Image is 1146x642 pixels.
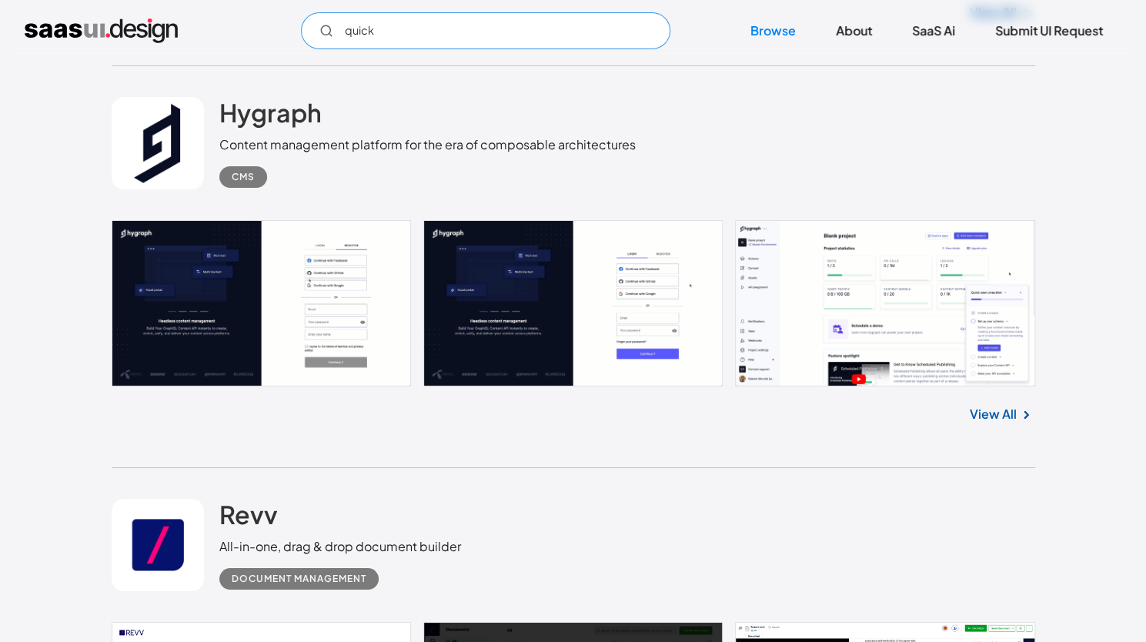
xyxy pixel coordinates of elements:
a: About [817,14,890,48]
div: CMS [232,168,255,186]
input: Search UI designs you're looking for... [301,12,670,49]
a: Hygraph [219,97,322,135]
a: home [25,18,178,43]
a: Revv [219,499,278,537]
a: Browse [732,14,814,48]
a: SaaS Ai [894,14,974,48]
div: All-in-one, drag & drop document builder [219,537,461,556]
h2: Hygraph [219,97,322,128]
a: Submit UI Request [977,14,1121,48]
h2: Revv [219,499,278,530]
div: Document Management [232,570,366,588]
a: View All [970,405,1017,423]
div: Content management platform for the era of composable architectures [219,135,636,154]
form: Email Form [301,12,670,49]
